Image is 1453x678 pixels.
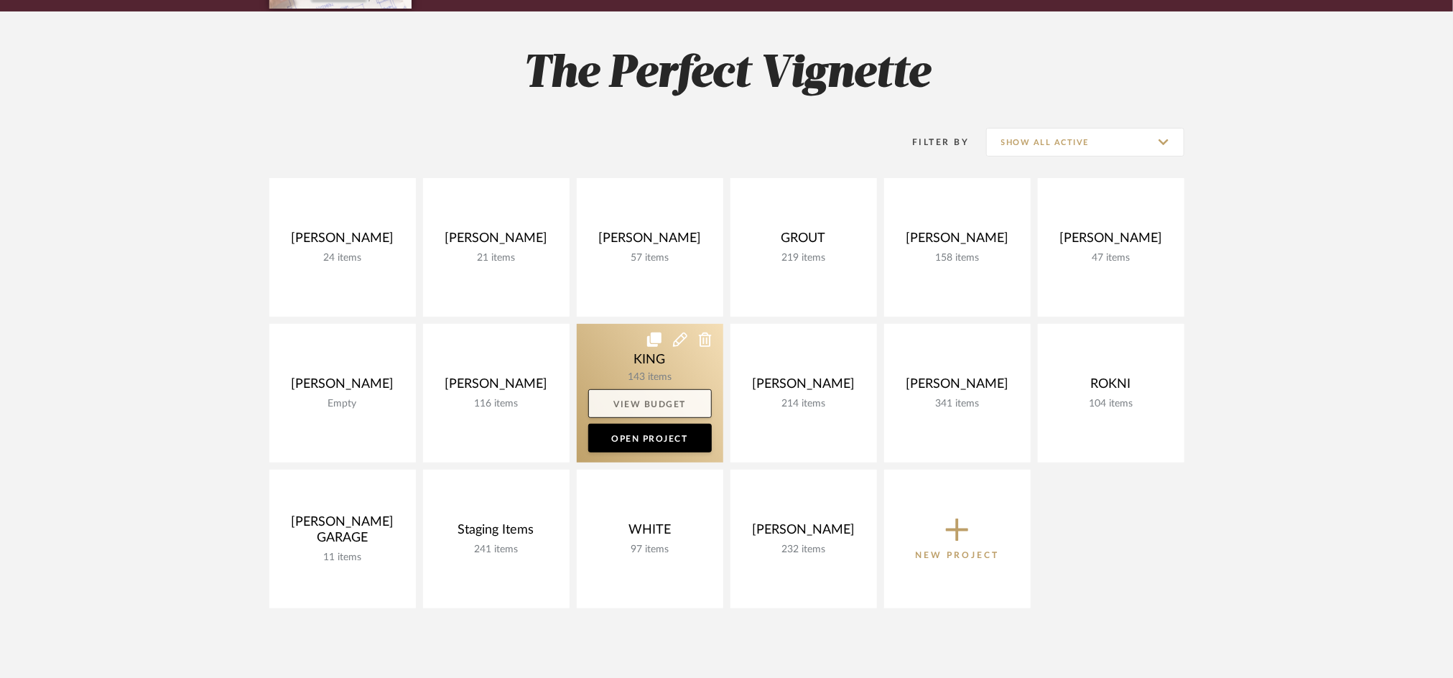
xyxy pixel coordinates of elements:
[281,398,404,410] div: Empty
[742,522,865,544] div: [PERSON_NAME]
[435,376,558,398] div: [PERSON_NAME]
[742,231,865,252] div: GROUT
[896,231,1019,252] div: [PERSON_NAME]
[435,522,558,544] div: Staging Items
[435,398,558,410] div: 116 items
[1049,398,1173,410] div: 104 items
[588,522,712,544] div: WHITE
[884,470,1031,608] button: New Project
[588,544,712,556] div: 97 items
[435,252,558,264] div: 21 items
[742,544,865,556] div: 232 items
[281,376,404,398] div: [PERSON_NAME]
[588,252,712,264] div: 57 items
[894,135,970,149] div: Filter By
[742,252,865,264] div: 219 items
[588,424,712,452] a: Open Project
[281,514,404,552] div: [PERSON_NAME] GARAGE
[742,376,865,398] div: [PERSON_NAME]
[896,376,1019,398] div: [PERSON_NAME]
[915,548,999,562] p: New Project
[1049,376,1173,398] div: ROKNI
[588,231,712,252] div: [PERSON_NAME]
[281,252,404,264] div: 24 items
[742,398,865,410] div: 214 items
[281,552,404,564] div: 11 items
[1049,252,1173,264] div: 47 items
[1049,231,1173,252] div: [PERSON_NAME]
[281,231,404,252] div: [PERSON_NAME]
[896,252,1019,264] div: 158 items
[435,544,558,556] div: 241 items
[588,389,712,418] a: View Budget
[210,47,1244,101] h2: The Perfect Vignette
[435,231,558,252] div: [PERSON_NAME]
[896,398,1019,410] div: 341 items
